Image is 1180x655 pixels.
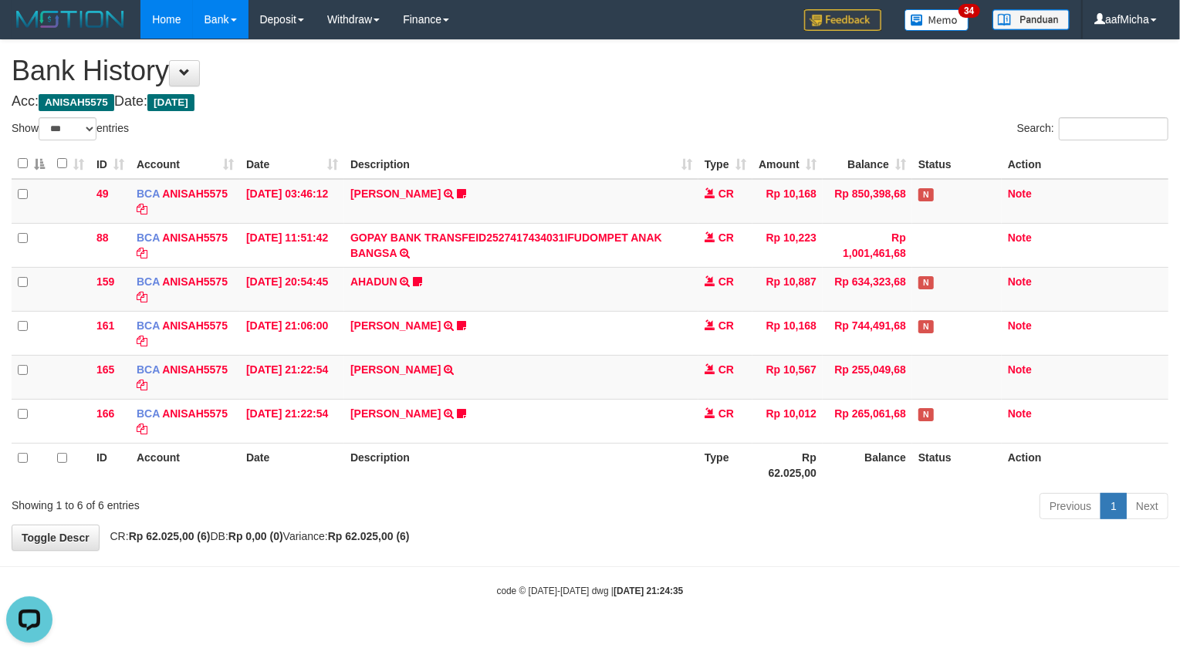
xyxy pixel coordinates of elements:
td: Rp 10,223 [752,223,823,267]
span: BCA [137,187,160,200]
a: Note [1008,407,1032,420]
a: [PERSON_NAME] [350,363,441,376]
th: Amount: activate to sort column ascending [752,149,823,179]
td: [DATE] 11:51:42 [240,223,344,267]
span: Has Note [918,276,934,289]
a: 1 [1101,493,1127,519]
span: BCA [137,231,160,244]
th: Status [912,149,1002,179]
th: ID: activate to sort column ascending [90,149,130,179]
th: Status [912,443,1002,487]
a: ANISAH5575 [162,231,228,244]
th: Rp 62.025,00 [752,443,823,487]
a: Previous [1040,493,1101,519]
label: Show entries [12,117,129,140]
td: Rp 255,049,68 [823,355,912,399]
a: [PERSON_NAME] [350,187,441,200]
a: Note [1008,231,1032,244]
a: [PERSON_NAME] [350,319,441,332]
span: CR [718,187,734,200]
span: [DATE] [147,94,194,111]
img: Button%20Memo.svg [904,9,969,31]
th: Description: activate to sort column ascending [344,149,698,179]
span: BCA [137,363,160,376]
a: ANISAH5575 [162,187,228,200]
strong: [DATE] 21:24:35 [614,586,683,596]
td: [DATE] 20:54:45 [240,267,344,311]
td: [DATE] 21:22:54 [240,399,344,443]
th: Action [1002,149,1168,179]
a: Note [1008,363,1032,376]
a: [PERSON_NAME] [350,407,441,420]
span: BCA [137,319,160,332]
a: Note [1008,275,1032,288]
div: Showing 1 to 6 of 6 entries [12,491,480,513]
a: AHADUN [350,275,397,288]
span: CR: DB: Variance: [103,530,410,542]
span: Has Note [918,408,934,421]
a: Note [1008,187,1032,200]
label: Search: [1017,117,1168,140]
h4: Acc: Date: [12,94,1168,110]
td: Rp 10,567 [752,355,823,399]
a: GOPAY BANK TRANSFEID2527417434031IFUDOMPET ANAK BANGSA [350,231,662,259]
a: Copy ANISAH5575 to clipboard [137,379,147,391]
th: Account: activate to sort column ascending [130,149,240,179]
span: 49 [96,187,109,200]
img: panduan.png [992,9,1070,30]
th: Balance: activate to sort column ascending [823,149,912,179]
span: BCA [137,275,160,288]
span: 166 [96,407,114,420]
span: 34 [959,4,979,18]
td: [DATE] 03:46:12 [240,179,344,224]
td: Rp 10,168 [752,179,823,224]
img: MOTION_logo.png [12,8,129,31]
span: CR [718,231,734,244]
a: Copy ANISAH5575 to clipboard [137,423,147,435]
td: [DATE] 21:22:54 [240,355,344,399]
td: Rp 10,887 [752,267,823,311]
a: Copy ANISAH5575 to clipboard [137,247,147,259]
input: Search: [1059,117,1168,140]
th: : activate to sort column ascending [51,149,90,179]
span: CR [718,275,734,288]
th: Description [344,443,698,487]
a: ANISAH5575 [162,363,228,376]
span: CR [718,363,734,376]
td: Rp 1,001,461,68 [823,223,912,267]
span: Has Note [918,320,934,333]
td: Rp 10,012 [752,399,823,443]
span: CR [718,407,734,420]
th: Type: activate to sort column ascending [698,149,752,179]
th: ID [90,443,130,487]
a: Copy ANISAH5575 to clipboard [137,203,147,215]
a: ANISAH5575 [162,319,228,332]
small: code © [DATE]-[DATE] dwg | [497,586,684,596]
span: 159 [96,275,114,288]
th: : activate to sort column descending [12,149,51,179]
a: ANISAH5575 [162,407,228,420]
a: ANISAH5575 [162,275,228,288]
button: Open LiveChat chat widget [6,6,52,52]
a: Copy ANISAH5575 to clipboard [137,291,147,303]
a: Next [1126,493,1168,519]
select: Showentries [39,117,96,140]
a: Note [1008,319,1032,332]
td: [DATE] 21:06:00 [240,311,344,355]
th: Type [698,443,752,487]
a: Copy ANISAH5575 to clipboard [137,335,147,347]
th: Date: activate to sort column ascending [240,149,344,179]
th: Account [130,443,240,487]
td: Rp 634,323,68 [823,267,912,311]
span: 165 [96,363,114,376]
span: BCA [137,407,160,420]
a: Toggle Descr [12,525,100,551]
th: Action [1002,443,1168,487]
td: Rp 850,398,68 [823,179,912,224]
span: CR [718,319,734,332]
span: 161 [96,319,114,332]
td: Rp 744,491,68 [823,311,912,355]
th: Balance [823,443,912,487]
strong: Rp 62.025,00 (6) [129,530,211,542]
strong: Rp 0,00 (0) [228,530,283,542]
